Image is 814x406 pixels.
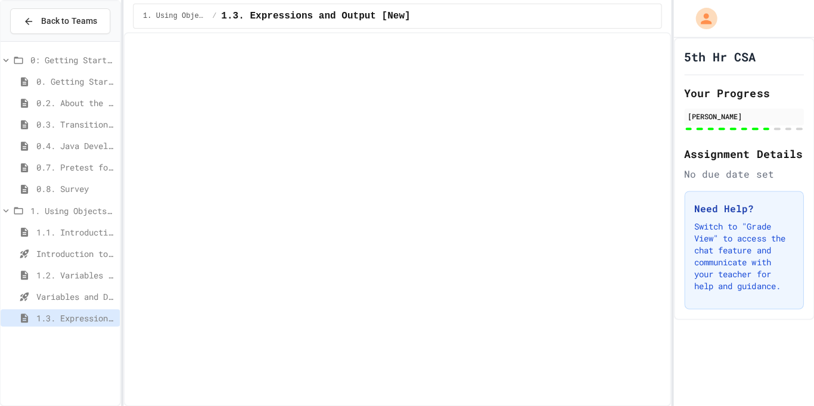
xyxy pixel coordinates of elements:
[31,204,116,216] span: 1. Using Objects and Methods
[37,290,116,302] span: Variables and Data Types - Quiz
[31,54,116,66] span: 0: Getting Started
[213,11,217,21] span: /
[37,97,116,109] span: 0.2. About the AP CSA Exam
[42,15,97,27] span: Back to Teams
[684,145,803,162] h2: Assignment Details
[683,5,720,32] div: My Account
[37,118,116,131] span: 0.3. Transitioning from AP CSP to AP CSA
[222,9,411,23] span: 1.3. Expressions and Output [New]
[684,48,756,65] h1: 5th Hr CSA
[37,140,116,152] span: 0.4. Java Development Environments
[37,182,116,195] span: 0.8. Survey
[688,111,800,122] div: [PERSON_NAME]
[37,247,116,259] span: Introduction to Algorithms, Programming, and Compilers
[37,75,116,88] span: 0. Getting Started
[694,220,793,292] p: Switch to "Grade View" to access the chat feature and communicate with your teacher for help and ...
[144,11,208,21] span: 1. Using Objects and Methods
[37,161,116,173] span: 0.7. Pretest for the AP CSA Exam
[684,167,803,181] div: No due date set
[694,201,793,215] h3: Need Help?
[11,8,111,34] button: Back to Teams
[37,268,116,281] span: 1.2. Variables and Data Types
[37,311,116,324] span: 1.3. Expressions and Output [New]
[684,85,803,101] h2: Your Progress
[37,225,116,238] span: 1.1. Introduction to Algorithms, Programming, and Compilers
